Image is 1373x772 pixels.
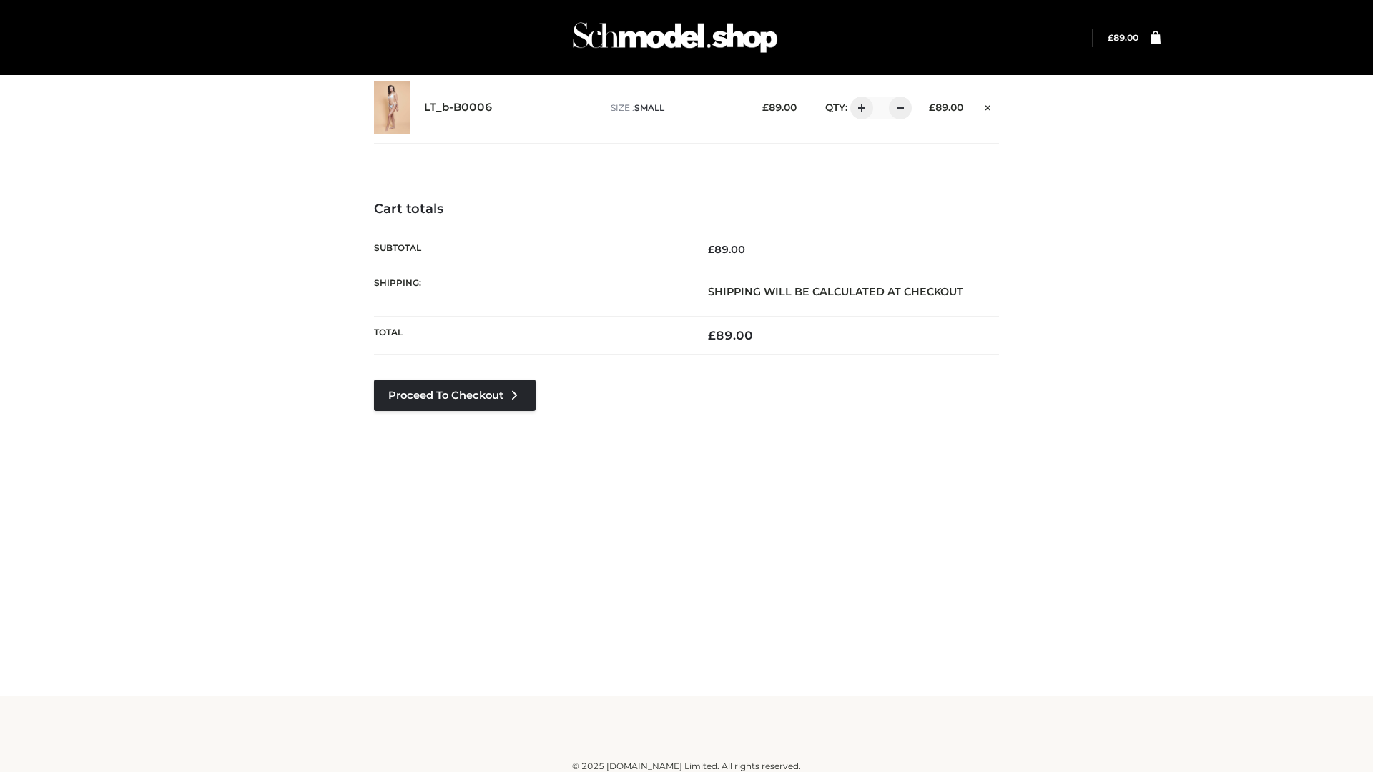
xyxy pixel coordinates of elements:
[811,96,907,119] div: QTY:
[374,317,686,355] th: Total
[1108,32,1138,43] bdi: 89.00
[424,101,493,114] a: LT_b-B0006
[929,102,963,113] bdi: 89.00
[708,243,745,256] bdi: 89.00
[978,96,999,115] a: Remove this item
[374,81,410,134] img: LT_b-B0006 - SMALL
[762,102,797,113] bdi: 89.00
[568,9,782,66] img: Schmodel Admin 964
[708,328,716,342] span: £
[374,267,686,316] th: Shipping:
[611,102,740,114] p: size :
[708,243,714,256] span: £
[374,380,536,411] a: Proceed to Checkout
[929,102,935,113] span: £
[708,328,753,342] bdi: 89.00
[374,232,686,267] th: Subtotal
[762,102,769,113] span: £
[708,285,963,298] strong: Shipping will be calculated at checkout
[634,102,664,113] span: SMALL
[1108,32,1138,43] a: £89.00
[1108,32,1113,43] span: £
[374,202,999,217] h4: Cart totals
